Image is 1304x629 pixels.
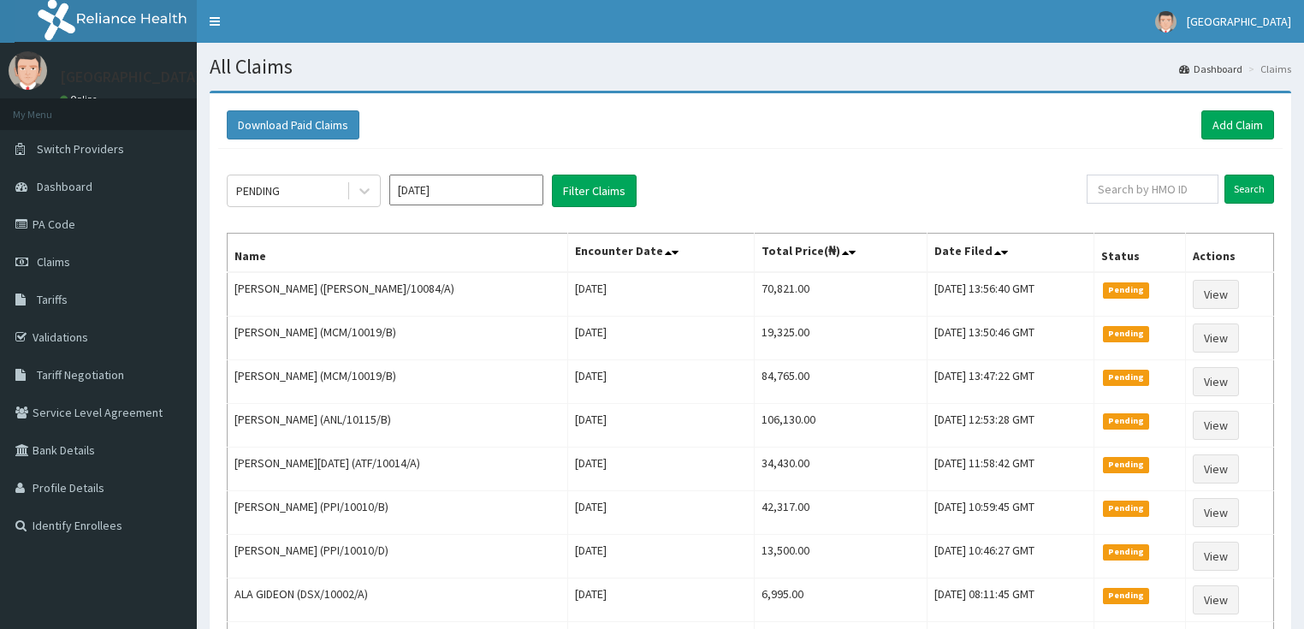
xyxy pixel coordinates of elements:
div: PENDING [236,182,280,199]
span: Pending [1103,370,1150,385]
a: View [1193,280,1239,309]
td: [DATE] 10:46:27 GMT [928,535,1094,579]
span: Pending [1103,282,1150,298]
a: View [1193,323,1239,353]
a: Dashboard [1179,62,1242,76]
td: [PERSON_NAME] ([PERSON_NAME]/10084/A) [228,272,568,317]
a: View [1193,542,1239,571]
td: [DATE] 08:11:45 GMT [928,579,1094,622]
a: Online [60,93,101,105]
th: Date Filed [928,234,1094,273]
td: [DATE] [568,579,755,622]
a: View [1193,454,1239,484]
td: [DATE] 13:50:46 GMT [928,317,1094,360]
a: View [1193,498,1239,527]
td: 34,430.00 [755,448,928,491]
h1: All Claims [210,56,1291,78]
td: 19,325.00 [755,317,928,360]
td: [DATE] 13:47:22 GMT [928,360,1094,404]
td: [DATE] 12:53:28 GMT [928,404,1094,448]
td: [DATE] [568,272,755,317]
input: Search [1224,175,1274,204]
span: Claims [37,254,70,270]
td: [PERSON_NAME] (PPI/10010/B) [228,491,568,535]
td: [DATE] 13:56:40 GMT [928,272,1094,317]
td: 13,500.00 [755,535,928,579]
input: Select Month and Year [389,175,543,205]
td: 84,765.00 [755,360,928,404]
a: View [1193,585,1239,614]
th: Status [1094,234,1185,273]
a: View [1193,411,1239,440]
td: [DATE] 11:58:42 GMT [928,448,1094,491]
span: Tariffs [37,292,68,307]
img: User Image [1155,11,1177,33]
td: ALA GIDEON (DSX/10002/A) [228,579,568,622]
span: Pending [1103,413,1150,429]
td: 106,130.00 [755,404,928,448]
td: [PERSON_NAME] (MCM/10019/B) [228,317,568,360]
p: [GEOGRAPHIC_DATA] [60,69,201,85]
th: Total Price(₦) [755,234,928,273]
span: Pending [1103,501,1150,516]
span: Switch Providers [37,141,124,157]
td: [DATE] [568,448,755,491]
td: [DATE] [568,317,755,360]
td: [DATE] [568,535,755,579]
button: Download Paid Claims [227,110,359,139]
a: Add Claim [1201,110,1274,139]
td: [PERSON_NAME][DATE] (ATF/10014/A) [228,448,568,491]
span: [GEOGRAPHIC_DATA] [1187,14,1291,29]
span: Pending [1103,588,1150,603]
img: User Image [9,51,47,90]
button: Filter Claims [552,175,637,207]
span: Pending [1103,457,1150,472]
td: [PERSON_NAME] (PPI/10010/D) [228,535,568,579]
td: [PERSON_NAME] (MCM/10019/B) [228,360,568,404]
td: [DATE] [568,404,755,448]
th: Encounter Date [568,234,755,273]
td: [PERSON_NAME] (ANL/10115/B) [228,404,568,448]
li: Claims [1244,62,1291,76]
span: Pending [1103,326,1150,341]
th: Actions [1185,234,1273,273]
td: [DATE] [568,360,755,404]
td: 42,317.00 [755,491,928,535]
span: Dashboard [37,179,92,194]
td: 70,821.00 [755,272,928,317]
td: 6,995.00 [755,579,928,622]
span: Pending [1103,544,1150,560]
input: Search by HMO ID [1087,175,1218,204]
td: [DATE] 10:59:45 GMT [928,491,1094,535]
span: Tariff Negotiation [37,367,124,383]
a: View [1193,367,1239,396]
th: Name [228,234,568,273]
td: [DATE] [568,491,755,535]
